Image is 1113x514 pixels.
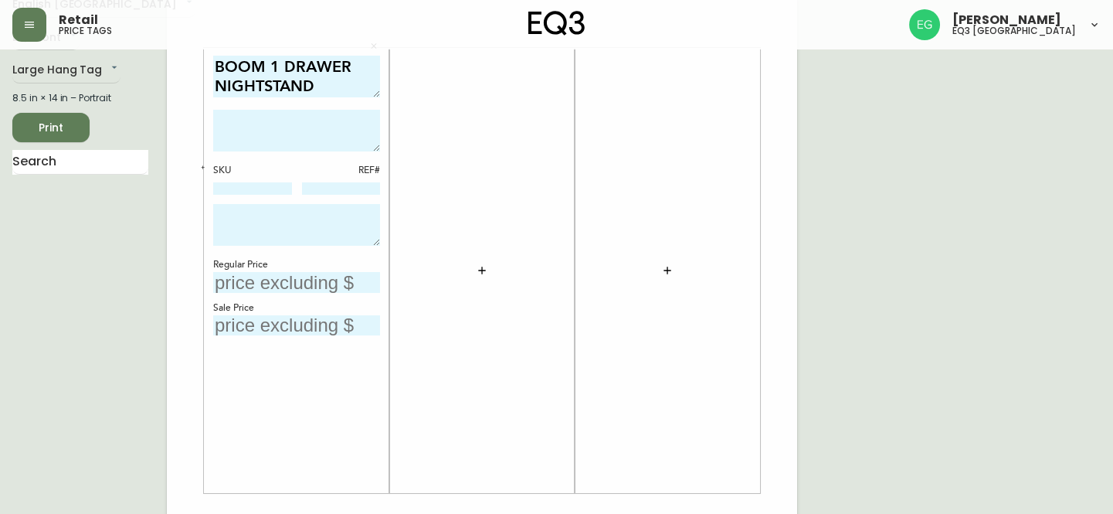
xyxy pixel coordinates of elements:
[12,150,148,175] input: Search
[302,164,381,178] div: REF#
[213,164,292,178] div: SKU
[952,26,1076,36] h5: eq3 [GEOGRAPHIC_DATA]
[59,26,112,36] h5: price tags
[952,14,1061,26] span: [PERSON_NAME]
[213,301,380,315] div: Sale Price
[12,58,120,83] div: Large Hang Tag
[909,9,940,40] img: db11c1629862fe82d63d0774b1b54d2b
[12,91,148,105] div: 8.5 in × 14 in – Portrait
[59,14,98,26] span: Retail
[25,118,77,138] span: Print
[528,11,585,36] img: logo
[12,113,90,142] button: Print
[213,56,380,98] textarea: BOOM 1 DRAWER NIGHTSTAND
[213,315,380,336] input: price excluding $
[213,258,380,272] div: Regular Price
[213,272,380,293] input: price excluding $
